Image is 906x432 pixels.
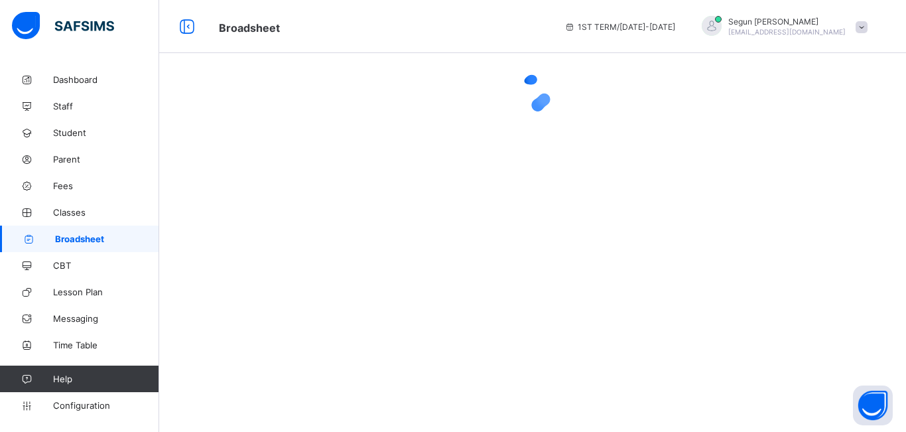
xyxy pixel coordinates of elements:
span: Time Table [53,340,159,350]
span: CBT [53,260,159,271]
span: Staff [53,101,159,111]
span: Messaging [53,313,159,324]
span: Lesson Plan [53,287,159,297]
div: SegunOlugbenga [688,16,874,38]
span: Fees [53,180,159,191]
span: Dashboard [53,74,159,85]
span: Configuration [53,400,159,411]
span: [EMAIL_ADDRESS][DOMAIN_NAME] [728,28,846,36]
img: safsims [12,12,114,40]
span: Broadsheet [219,21,280,35]
span: Segun [PERSON_NAME] [728,17,846,27]
span: Classes [53,207,159,218]
span: Parent [53,154,159,165]
span: Help [53,374,159,384]
span: Broadsheet [55,234,159,244]
span: Student [53,127,159,138]
button: Open asap [853,386,893,425]
span: session/term information [564,22,675,32]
